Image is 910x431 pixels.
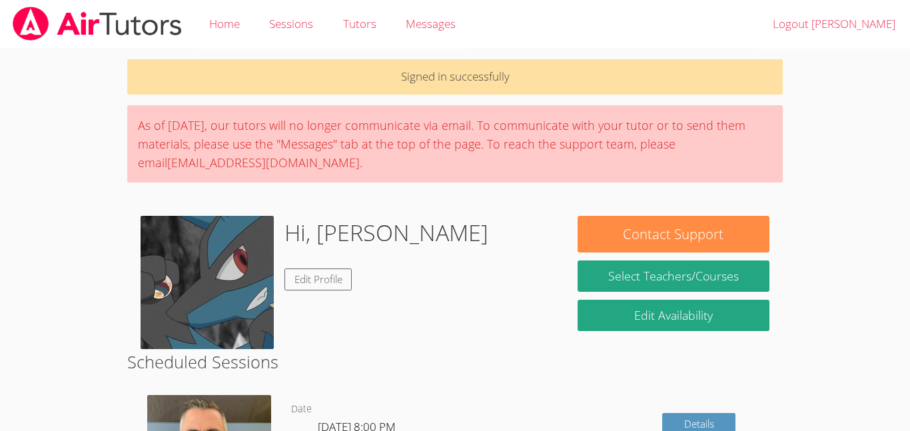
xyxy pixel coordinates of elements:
img: airtutors_banner-c4298cdbf04f3fff15de1276eac7730deb9818008684d7c2e4769d2f7ddbe033.png [11,7,183,41]
img: actor-ash-s-lucario-850204_large.jpg [141,216,274,349]
h2: Scheduled Sessions [127,349,783,374]
dt: Date [291,401,312,418]
span: Messages [406,16,456,31]
a: Edit Availability [578,300,769,331]
div: As of [DATE], our tutors will no longer communicate via email. To communicate with your tutor or ... [127,105,783,183]
a: Edit Profile [284,268,352,290]
p: Signed in successfully [127,59,783,95]
a: Select Teachers/Courses [578,260,769,292]
button: Contact Support [578,216,769,252]
h1: Hi, [PERSON_NAME] [284,216,488,250]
